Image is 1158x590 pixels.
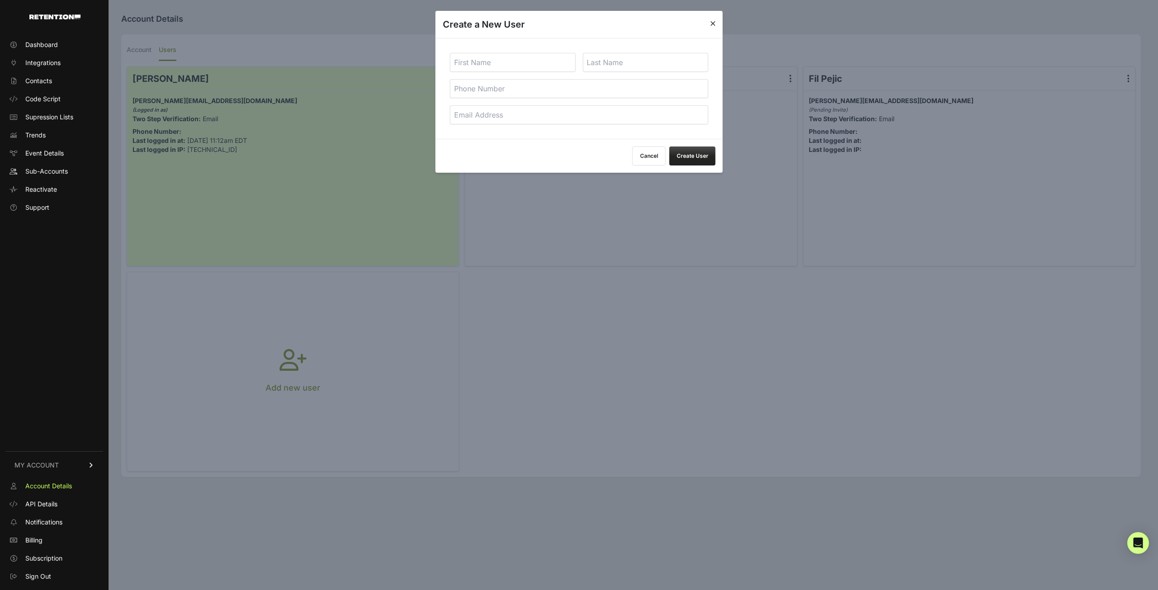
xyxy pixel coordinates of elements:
a: MY ACCOUNT [5,451,103,479]
a: Integrations [5,56,103,70]
a: Contacts [5,74,103,88]
span: Trends [25,131,46,140]
input: Email Address [450,105,708,124]
a: Account Details [5,479,103,493]
span: MY ACCOUNT [14,461,59,470]
a: Trends [5,128,103,142]
input: Last Name [583,53,708,72]
span: Integrations [25,58,61,67]
a: Subscription [5,551,103,566]
a: Reactivate [5,182,103,197]
a: Billing [5,533,103,548]
span: Supression Lists [25,113,73,122]
img: Retention.com [29,14,81,19]
span: Contacts [25,76,52,85]
a: Sub-Accounts [5,164,103,179]
a: Event Details [5,146,103,160]
span: Account Details [25,481,72,491]
span: Billing [25,536,43,545]
span: Support [25,203,49,212]
h3: Create a New User [443,18,525,31]
span: Code Script [25,94,61,104]
a: Dashboard [5,38,103,52]
div: Open Intercom Messenger [1127,532,1149,554]
a: Code Script [5,92,103,106]
span: Sub-Accounts [25,167,68,176]
span: Event Details [25,149,64,158]
span: Subscription [25,554,62,563]
input: Phone Number [450,79,708,98]
span: Notifications [25,518,62,527]
a: Sign Out [5,569,103,584]
a: Support [5,200,103,215]
span: Reactivate [25,185,57,194]
a: Supression Lists [5,110,103,124]
a: API Details [5,497,103,511]
span: API Details [25,500,57,509]
a: Notifications [5,515,103,529]
span: Dashboard [25,40,58,49]
button: Create User [669,146,716,165]
input: First Name [450,53,576,72]
button: Cancel [632,146,666,165]
span: Sign Out [25,572,51,581]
